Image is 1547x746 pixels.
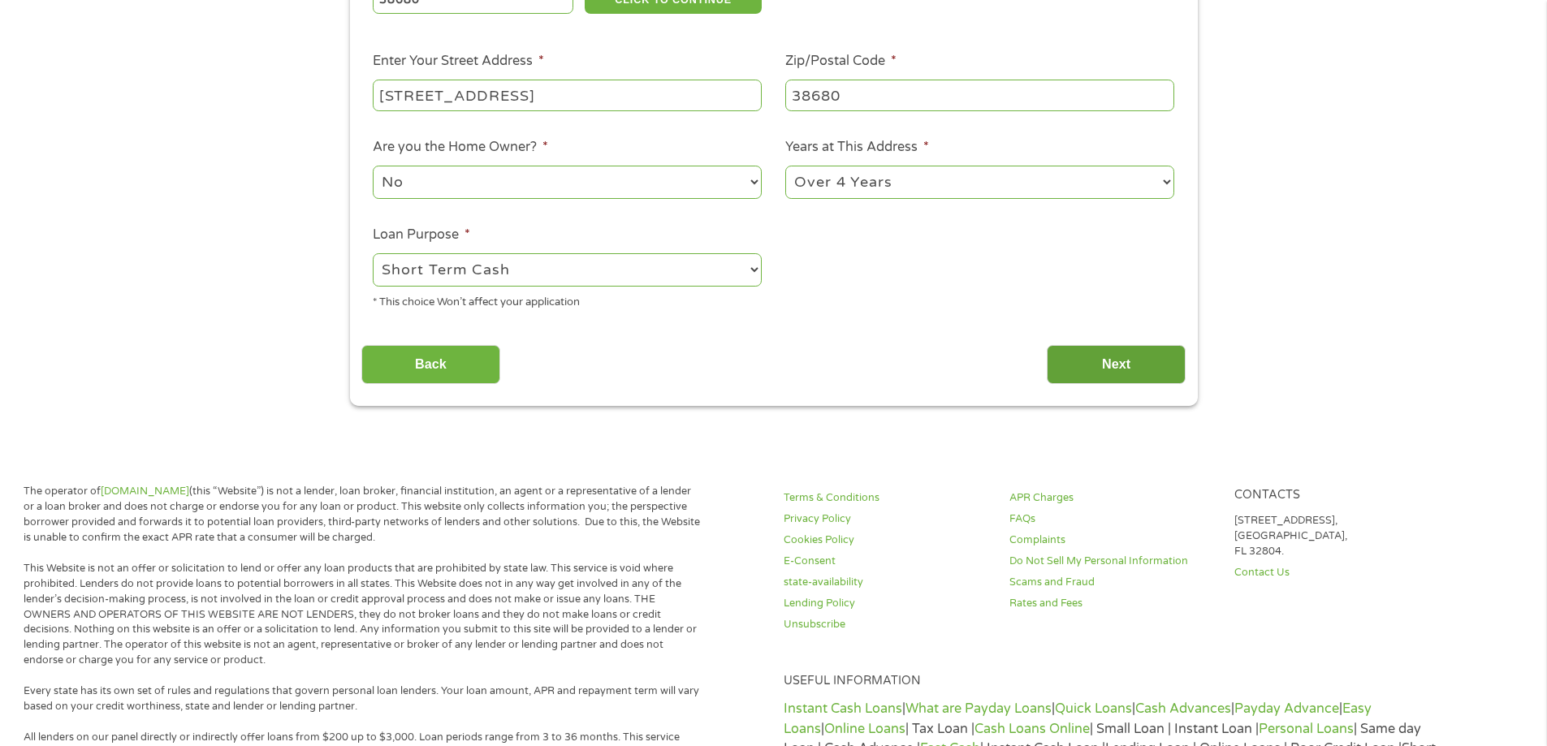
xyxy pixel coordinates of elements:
a: Unsubscribe [784,617,990,632]
a: Easy Loans [784,701,1372,736]
a: Lending Policy [784,596,990,611]
h4: Useful Information [784,674,1441,689]
input: Next [1047,345,1186,385]
a: Contact Us [1234,565,1441,580]
a: Privacy Policy [784,511,990,527]
label: Are you the Home Owner? [373,139,548,156]
a: [DOMAIN_NAME] [101,485,189,498]
a: Personal Loans [1259,721,1354,737]
a: APR Charges [1009,490,1216,506]
a: Do Not Sell My Personal Information [1009,554,1216,569]
div: * This choice Won’t affect your application [373,289,762,311]
a: Scams and Fraud [1009,575,1216,590]
a: FAQs [1009,511,1216,527]
a: E-Consent [784,554,990,569]
a: Complaints [1009,533,1216,548]
p: This Website is not an offer or solicitation to lend or offer any loan products that are prohibit... [24,561,701,668]
a: Cookies Policy [784,533,990,548]
p: The operator of (this “Website”) is not a lender, loan broker, financial institution, an agent or... [24,484,701,545]
a: Cash Loans Online [974,721,1090,737]
a: Online Loans [824,721,905,737]
a: Quick Loans [1055,701,1132,717]
h4: Contacts [1234,488,1441,503]
label: Enter Your Street Address [373,53,544,70]
a: Terms & Conditions [784,490,990,506]
input: 1 Main Street [373,80,762,110]
a: Payday Advance [1234,701,1339,717]
p: [STREET_ADDRESS], [GEOGRAPHIC_DATA], FL 32804. [1234,513,1441,559]
label: Loan Purpose [373,226,470,244]
a: Cash Advances [1135,701,1231,717]
a: state-availability [784,575,990,590]
label: Zip/Postal Code [785,53,897,70]
input: Back [361,345,500,385]
label: Years at This Address [785,139,929,156]
a: What are Payday Loans [905,701,1052,717]
a: Instant Cash Loans [784,701,902,717]
p: Every state has its own set of rules and regulations that govern personal loan lenders. Your loan... [24,683,701,714]
a: Rates and Fees [1009,596,1216,611]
